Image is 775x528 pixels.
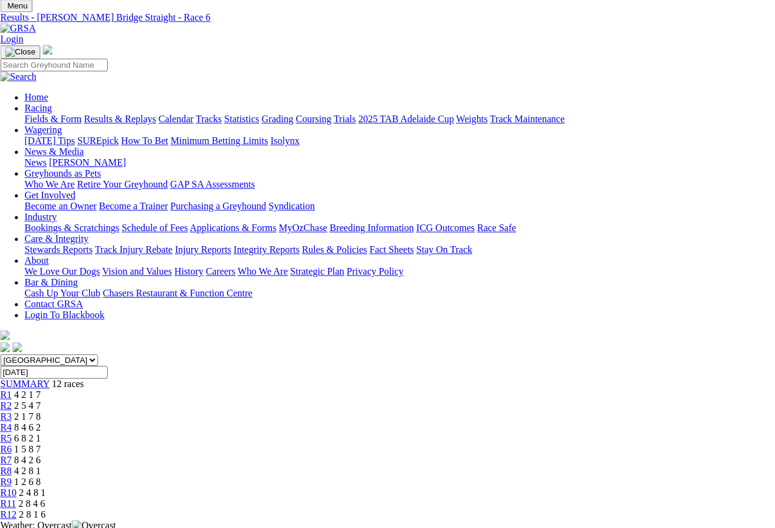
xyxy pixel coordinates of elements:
[25,157,766,168] div: News & Media
[95,244,173,255] a: Track Injury Rebate
[15,433,41,443] span: 6 8 2 1
[15,389,41,400] span: 4 2 1 7
[25,92,48,102] a: Home
[25,179,75,189] a: Who We Are
[234,244,300,255] a: Integrity Reports
[19,509,46,520] span: 2 8 1 6
[1,509,17,520] a: R12
[1,477,12,487] a: R9
[25,114,82,124] a: Fields & Form
[1,34,24,44] a: Login
[206,266,236,276] a: Careers
[77,135,119,146] a: SUREpick
[1,330,10,340] img: logo-grsa-white.png
[1,389,12,400] a: R1
[25,266,100,276] a: We Love Our Dogs
[174,266,203,276] a: History
[25,277,78,287] a: Bar & Dining
[25,168,101,178] a: Greyhounds as Pets
[43,45,53,54] img: logo-grsa-white.png
[15,477,41,487] span: 1 2 6 8
[490,114,565,124] a: Track Maintenance
[347,266,404,276] a: Privacy Policy
[25,255,49,266] a: About
[1,498,16,509] span: R11
[25,288,101,298] a: Cash Up Your Club
[1,422,12,432] a: R4
[1,379,50,389] span: SUMMARY
[25,179,766,190] div: Greyhounds as Pets
[15,422,41,432] span: 8 4 6 2
[225,114,260,124] a: Statistics
[262,114,294,124] a: Grading
[15,400,41,411] span: 2 5 4 7
[25,223,119,233] a: Bookings & Scratchings
[330,223,414,233] a: Breeding Information
[49,157,126,168] a: [PERSON_NAME]
[19,487,46,498] span: 2 4 8 1
[102,266,172,276] a: Vision and Values
[1,342,10,352] img: facebook.svg
[25,190,76,200] a: Get Involved
[52,379,84,389] span: 12 races
[1,466,12,476] a: R8
[19,498,45,509] span: 2 8 4 6
[15,455,41,465] span: 8 4 2 6
[77,179,168,189] a: Retire Your Greyhound
[13,342,22,352] img: twitter.svg
[99,201,168,211] a: Become a Trainer
[25,223,766,233] div: Industry
[25,288,766,299] div: Bar & Dining
[1,23,36,34] img: GRSA
[1,12,766,23] a: Results - [PERSON_NAME] Bridge Straight - Race 6
[15,411,41,422] span: 2 1 7 8
[1,411,12,422] a: R3
[1,366,108,379] input: Select date
[159,114,194,124] a: Calendar
[25,244,93,255] a: Stewards Reports
[334,114,356,124] a: Trials
[238,266,288,276] a: Who We Are
[457,114,488,124] a: Weights
[171,179,256,189] a: GAP SA Assessments
[1,45,41,59] button: Toggle navigation
[5,47,36,57] img: Close
[1,400,12,411] a: R2
[1,433,12,443] a: R5
[477,223,516,233] a: Race Safe
[269,201,315,211] a: Syndication
[25,310,105,320] a: Login To Blackbook
[15,444,41,454] span: 1 5 8 7
[25,299,83,309] a: Contact GRSA
[417,223,475,233] a: ICG Outcomes
[25,103,52,113] a: Racing
[302,244,368,255] a: Rules & Policies
[8,1,28,10] span: Menu
[370,244,414,255] a: Fact Sheets
[190,223,277,233] a: Applications & Forms
[279,223,328,233] a: MyOzChase
[296,114,332,124] a: Coursing
[1,455,12,465] a: R7
[1,487,17,498] a: R10
[175,244,231,255] a: Injury Reports
[171,135,268,146] a: Minimum Betting Limits
[417,244,472,255] a: Stay On Track
[171,201,266,211] a: Purchasing a Greyhound
[25,201,766,212] div: Get Involved
[358,114,454,124] a: 2025 TAB Adelaide Cup
[1,444,12,454] a: R6
[1,71,37,82] img: Search
[84,114,156,124] a: Results & Replays
[25,125,62,135] a: Wagering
